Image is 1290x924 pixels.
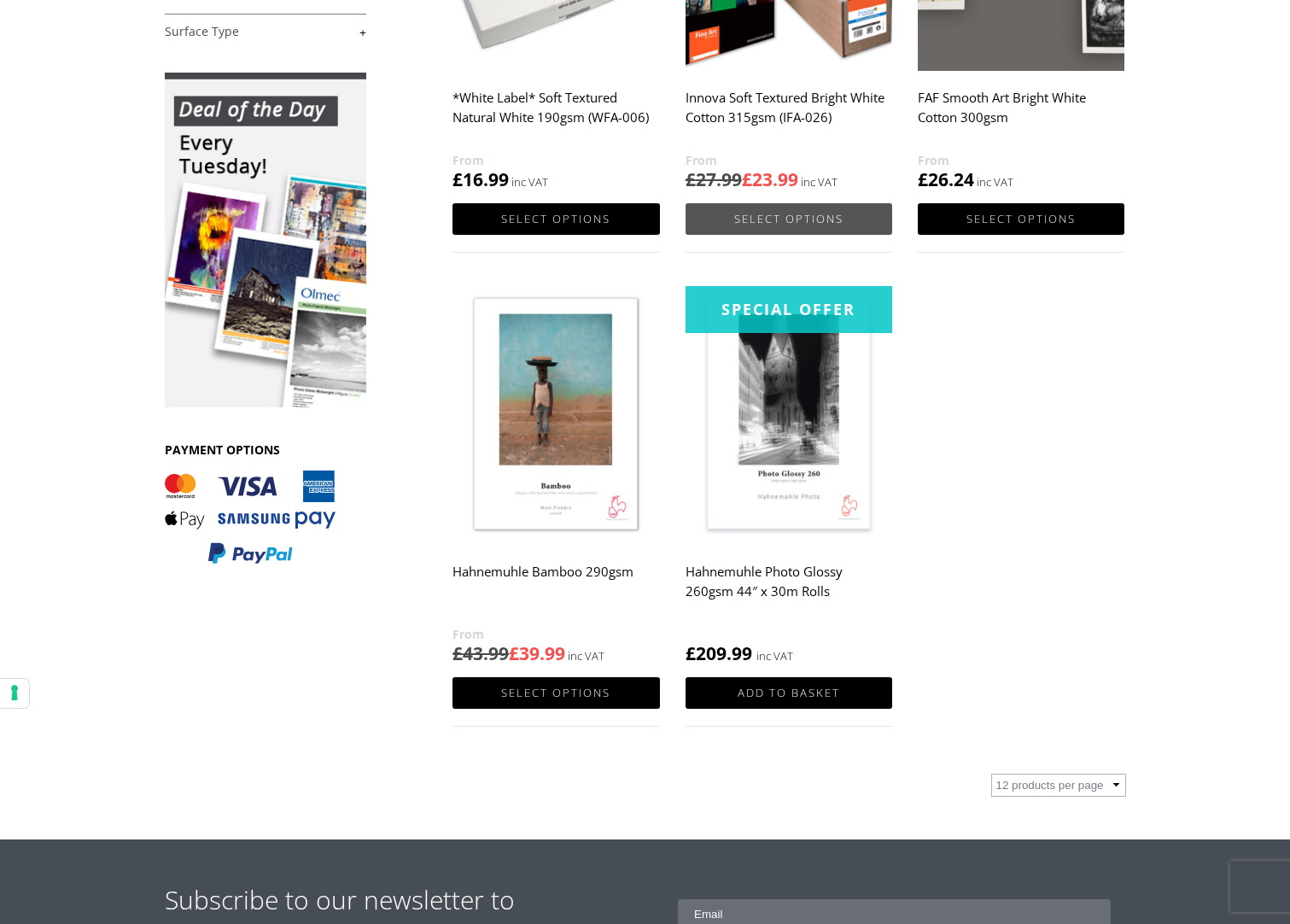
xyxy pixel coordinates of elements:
img: promo [165,73,366,407]
bdi: 39.99 [509,641,565,665]
strong: inc VAT [756,646,793,666]
span: £ [452,167,463,191]
a: + [165,24,366,40]
h2: FAF Smooth Art Bright White Cotton 300gsm [918,82,1124,150]
a: Select options for “FAF Smooth Art Bright White Cotton 300gsm” [918,203,1124,235]
bdi: 23.99 [742,167,798,191]
span: £ [509,641,519,665]
img: Hahnemuhle Photo Glossy 260gsm 44" x 30m Rolls [686,286,892,545]
h2: Hahnemuhle Bamboo 290gsm [452,556,659,624]
bdi: 26.24 [918,167,974,191]
bdi: 43.99 [452,641,509,665]
bdi: 27.99 [686,167,742,191]
h3: PAYMENT OPTIONS [165,442,366,458]
a: Select options for “Hahnemuhle Bamboo 290gsm” [452,677,659,709]
a: Special OfferHahnemuhle Photo Glossy 260gsm 44″ x 30m Rolls £209.99 inc VAT [686,286,892,666]
span: £ [686,641,696,665]
a: Select options for “*White Label* Soft Textured Natural White 190gsm (WFA-006)” [452,203,659,235]
img: PAYMENT OPTIONS [165,471,336,565]
div: Special Offer [686,286,892,333]
a: Hahnemuhle Bamboo 290gsm £43.99£39.99 [452,286,659,666]
span: £ [452,641,463,665]
h2: Innova Soft Textured Bright White Cotton 315gsm (IFA-026) [686,82,892,150]
a: Select options for “Innova Soft Textured Bright White Cotton 315gsm (IFA-026)” [686,203,892,235]
bdi: 16.99 [452,167,509,191]
h4: Surface Type [165,14,366,48]
span: £ [686,167,696,191]
img: Hahnemuhle Bamboo 290gsm [452,286,659,545]
h2: *White Label* Soft Textured Natural White 190gsm (WFA-006) [452,82,659,150]
span: £ [918,167,928,191]
a: Add to basket: “Hahnemuhle Photo Glossy 260gsm 44" x 30m Rolls” [686,677,892,709]
span: £ [742,167,752,191]
bdi: 209.99 [686,641,752,665]
h2: Hahnemuhle Photo Glossy 260gsm 44″ x 30m Rolls [686,556,892,624]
